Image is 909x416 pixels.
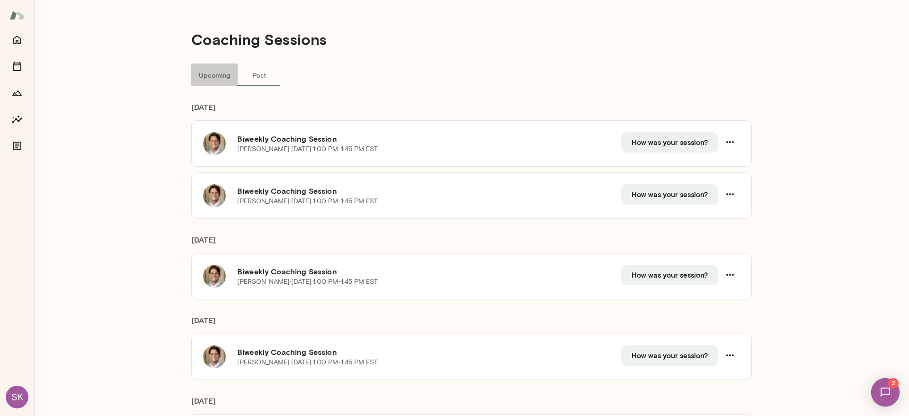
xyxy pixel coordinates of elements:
[237,145,378,154] p: [PERSON_NAME] · [DATE] · 1:00 PM-1:45 PM EST
[191,101,752,120] h6: [DATE]
[237,358,378,367] p: [PERSON_NAME] · [DATE] · 1:00 PM-1:45 PM EST
[237,346,621,358] h6: Biweekly Coaching Session
[191,395,752,414] h6: [DATE]
[621,184,718,204] button: How was your session?
[8,110,27,129] button: Insights
[191,30,327,48] h4: Coaching Sessions
[191,234,752,253] h6: [DATE]
[621,265,718,285] button: How was your session?
[237,185,621,197] h6: Biweekly Coaching Session
[8,83,27,102] button: Growth Plan
[8,57,27,76] button: Sessions
[237,133,621,145] h6: Biweekly Coaching Session
[621,345,718,365] button: How was your session?
[8,136,27,155] button: Documents
[6,386,28,408] div: SK
[237,266,621,277] h6: Biweekly Coaching Session
[191,315,752,334] h6: [DATE]
[238,63,280,86] button: Past
[237,197,378,206] p: [PERSON_NAME] · [DATE] · 1:00 PM-1:45 PM EST
[621,132,718,152] button: How was your session?
[191,63,752,86] div: basic tabs example
[8,30,27,49] button: Home
[9,6,25,24] img: Mento
[191,63,238,86] button: Upcoming
[237,277,378,287] p: [PERSON_NAME] · [DATE] · 1:00 PM-1:45 PM EST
